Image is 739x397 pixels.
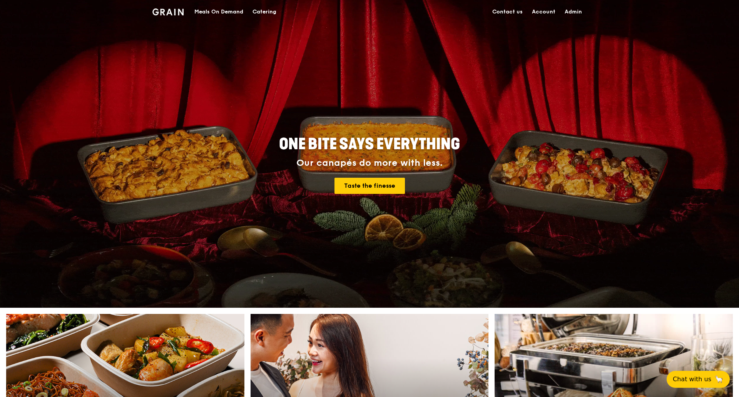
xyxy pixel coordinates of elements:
a: Catering [248,0,281,23]
a: Taste the finesse [334,178,405,194]
a: Account [527,0,560,23]
a: Admin [560,0,587,23]
div: Meals On Demand [194,0,243,23]
button: Chat with us🦙 [667,371,730,388]
div: Our canapés do more with less. [231,158,508,168]
a: Contact us [488,0,527,23]
img: Grain [152,8,184,15]
span: 🦙 [714,375,724,384]
div: Catering [252,0,276,23]
span: ONE BITE SAYS EVERYTHING [279,135,460,153]
span: Chat with us [673,375,711,384]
